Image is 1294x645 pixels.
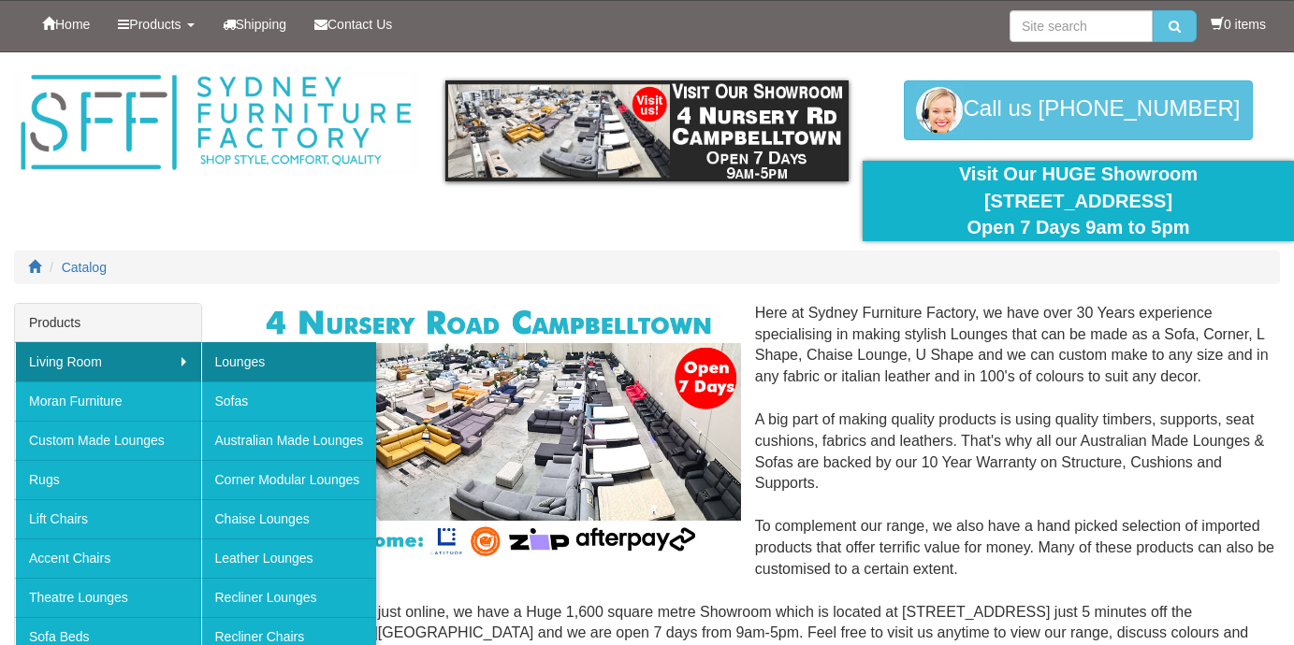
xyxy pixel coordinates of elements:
a: Custom Made Lounges [15,421,201,460]
input: Site search [1010,10,1153,42]
a: Sofas [201,381,377,421]
a: Moran Furniture [15,381,201,421]
div: Visit Our HUGE Showroom [STREET_ADDRESS] Open 7 Days 9am to 5pm [877,161,1280,241]
span: Shipping [236,17,287,32]
a: Rugs [15,460,201,499]
div: Products [15,304,201,342]
img: Corner Modular Lounges [244,303,741,561]
span: Home [55,17,90,32]
li: 0 items [1211,15,1266,34]
a: Lounges [201,342,377,381]
a: Products [104,1,208,48]
a: Contact Us [300,1,406,48]
a: Recliner Lounges [201,578,377,617]
a: Living Room [15,342,201,381]
span: Contact Us [327,17,392,32]
a: Leather Lounges [201,538,377,578]
a: Home [28,1,104,48]
a: Australian Made Lounges [201,421,377,460]
span: Products [129,17,181,32]
a: Corner Modular Lounges [201,460,377,499]
a: Accent Chairs [15,538,201,578]
a: Shipping [209,1,301,48]
img: showroom.gif [445,80,849,181]
a: Lift Chairs [15,499,201,538]
a: Catalog [62,260,107,275]
a: Theatre Lounges [15,578,201,617]
a: Chaise Lounges [201,499,377,538]
img: Sydney Furniture Factory [14,71,417,175]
